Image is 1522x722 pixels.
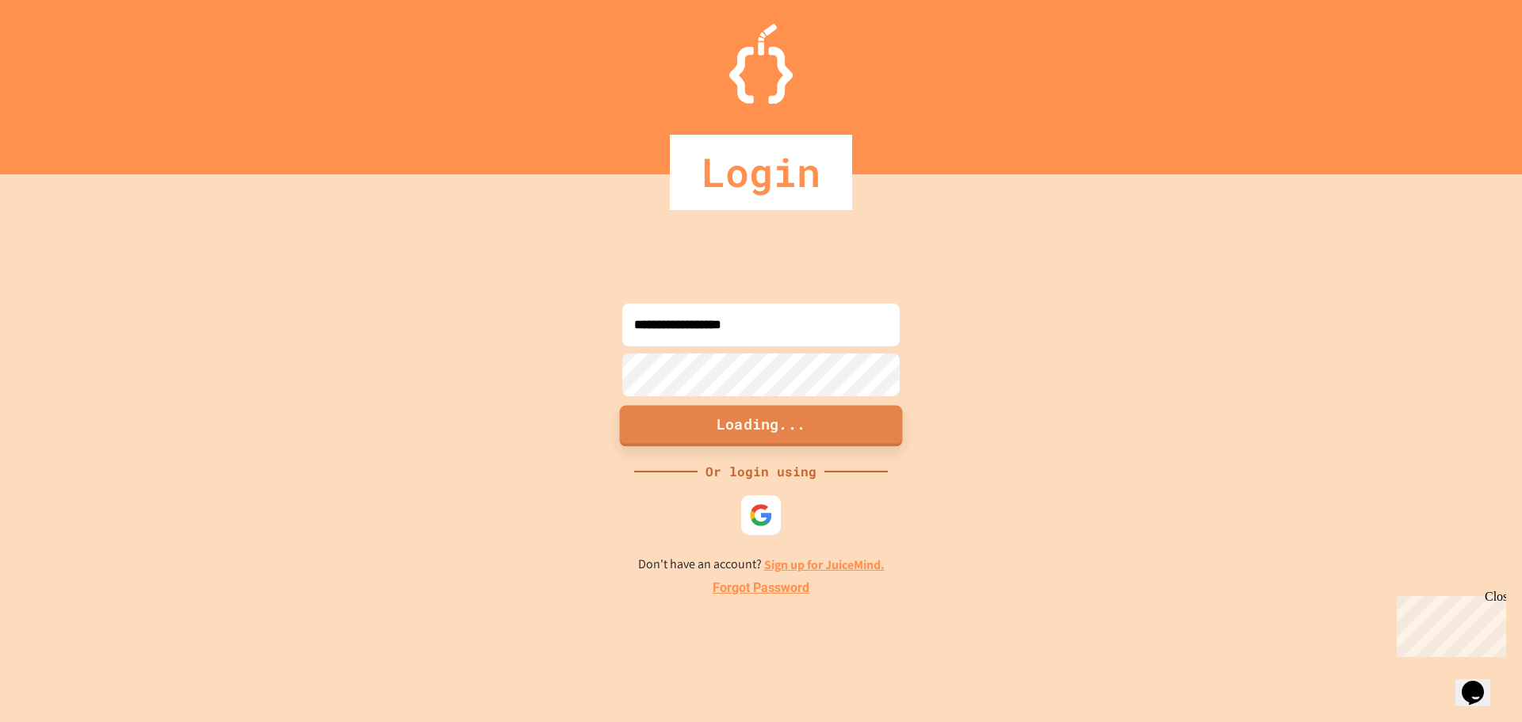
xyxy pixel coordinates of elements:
[638,555,885,575] p: Don't have an account?
[698,462,824,481] div: Or login using
[6,6,109,101] div: Chat with us now!Close
[1455,659,1506,706] iframe: chat widget
[713,579,809,598] a: Forgot Password
[1390,590,1506,657] iframe: chat widget
[749,503,773,527] img: google-icon.svg
[764,556,885,573] a: Sign up for JuiceMind.
[670,135,852,210] div: Login
[620,405,903,446] button: Loading...
[729,24,793,104] img: Logo.svg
